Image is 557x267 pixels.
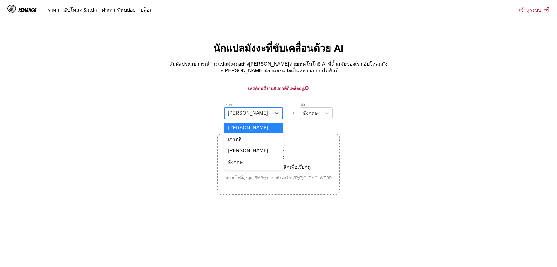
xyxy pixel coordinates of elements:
[224,123,283,133] div: [PERSON_NAME]
[303,109,318,117] div: อังกฤษ
[544,7,550,13] img: Sign out
[301,103,305,107] label: ถึง
[224,156,283,168] div: อังกฤษ
[64,7,97,13] a: อัปโหลด & แปล
[18,7,37,13] div: IsManga
[7,5,48,15] a: IsManga LogoIsManga
[7,5,16,13] img: IsManga Logo
[224,146,283,156] div: [PERSON_NAME]
[226,103,232,107] label: จาก
[287,109,295,117] img: Languages icon
[224,133,283,146] div: เกาหลี
[102,7,136,13] a: คำถามที่พบบ่อย
[48,7,59,13] a: ราคา
[220,163,337,171] p: วางไฟล์ที่นี่ หรือคลิกเพื่อเรียกดู
[213,40,344,56] h1: นักแปลมังงะที่ขับเคลื่อนด้วย AI
[157,61,401,74] p: สัมผัสประสบการณ์การแปลมังงะอย่าง[PERSON_NAME]ด้วยเทคโนโลยี AI ที่ล้ำสมัยของเรา อัปโหลดมังงะ[PERSO...
[220,175,337,181] small: ขนาดไฟล์สูงสุด: 5MB • รูปแบบที่รองรับ: JP(E)G, PNG, WEBP
[15,84,542,92] h3: เครดิตฟรีรายสัปดาห์ที่เหลืออยู่:
[305,85,309,91] span: 0
[519,6,550,14] button: เข้าสู่ระบบ
[141,7,153,13] a: บล็อก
